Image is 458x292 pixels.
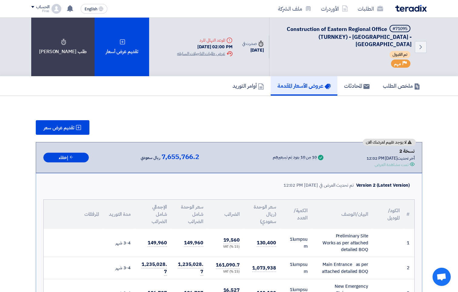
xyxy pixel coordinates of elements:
th: الضرائب [208,200,245,229]
button: English [81,4,107,14]
span: 149,960 [184,239,203,247]
div: عرض طلبات التاجيلات السابقه [177,50,232,57]
span: Construction of Eastern Regional Office (TURNKEY) - [GEOGRAPHIC_DATA] - [GEOGRAPHIC_DATA] [287,25,412,48]
th: مدة التوريد [104,200,135,229]
div: تمت مشاهدة العرض [375,161,409,168]
div: Version 2 (Latest Version) [356,182,410,189]
div: طلب [PERSON_NAME] [31,18,95,76]
div: نسخة 2 [366,147,415,155]
h5: ملخص الطلب [383,82,420,89]
th: الكود/الموديل [373,200,405,229]
img: Teradix logo [395,5,427,12]
span: 1,235,028.7 [142,261,167,276]
a: ملخص الطلب [376,76,427,96]
span: تقديم عرض سعر [44,125,74,130]
div: الموعد النهائي للرد [177,37,232,43]
div: صدرت في [242,40,264,47]
th: سعر الوحدة (ريال سعودي) [245,200,281,229]
th: الكمية/العدد [281,200,313,229]
div: Firas [31,9,49,13]
th: المرفقات [44,200,104,229]
td: lumpsum [281,229,313,257]
div: Main Entrance as per attached detailed BOQ [317,261,368,275]
td: 3-4 شهر [104,257,135,279]
div: Preliminary Site Works as per attached detailed BOQ [317,233,368,253]
button: إخفاء [43,153,89,163]
th: سعر الوحدة شامل الضرائب [172,200,208,229]
div: تم تحديث العرض في [DATE] 12:02 PM [283,182,354,189]
span: 130,400 [257,239,276,247]
div: #71095 [393,27,407,31]
span: لا يوجد تقييم لعرضك الان [366,140,406,144]
span: تم القبول [389,51,410,58]
span: 7,655,766.2 [162,153,199,161]
span: 19,560 [223,236,240,244]
div: (15 %) VAT [213,244,240,250]
td: 1 [405,229,414,257]
div: أخر تحديث [DATE] 12:02 PM [366,155,415,161]
div: دردشة مفتوحة [433,268,451,286]
div: 10 من 10 بنود تم تسعيرهم [273,155,317,160]
a: الأوردرات [316,2,353,16]
div: الحساب [36,5,49,10]
h5: أوامر التوريد [232,82,264,89]
td: 3-4 شهر [104,229,135,257]
img: profile_test.png [52,4,61,14]
a: عروض الأسعار المقدمة [271,76,337,96]
span: 161,090.7 [216,261,240,269]
span: English [85,7,97,11]
span: 1 [290,236,293,243]
span: 1,235,028.7 [178,261,203,276]
td: 2 [405,257,414,279]
a: الطلبات [353,2,388,16]
span: 149,960 [148,239,167,247]
span: ريال سعودي [141,154,160,161]
div: [DATE] [242,47,264,54]
h5: عروض الأسعار المقدمة [277,82,331,89]
a: المحادثات [337,76,376,96]
a: ملف الشركة [273,2,316,16]
a: أوامر التوريد [226,76,271,96]
span: 1 [290,261,293,268]
div: (15 %) VAT [213,269,240,274]
span: 1,073,938 [252,264,276,272]
th: الإجمالي شامل الضرائب [135,200,172,229]
th: # [405,200,414,229]
div: [DATE] 02:00 PM [177,43,232,50]
th: البيان/الوصف [313,200,373,229]
span: مهم [394,61,401,67]
td: lumpsum [281,257,313,279]
h5: Construction of Eastern Regional Office (TURNKEY) - Nakheel Mall - Dammam [277,25,412,48]
button: تقديم عرض سعر [36,120,89,135]
div: تقديم عرض أسعار [95,18,149,76]
h5: المحادثات [344,82,369,89]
